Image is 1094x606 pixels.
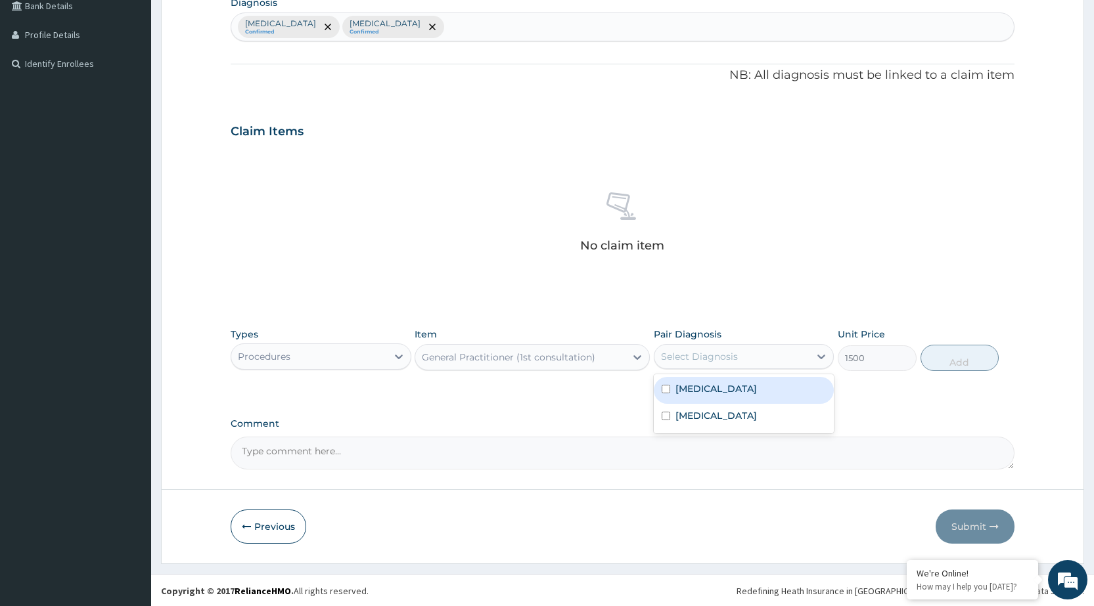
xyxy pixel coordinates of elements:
label: Unit Price [838,328,885,341]
p: No claim item [580,239,664,252]
span: remove selection option [426,21,438,33]
p: [MEDICAL_DATA] [350,18,421,29]
strong: Copyright © 2017 . [161,585,294,597]
div: Select Diagnosis [661,350,738,363]
textarea: Type your message and hit 'Enter' [7,358,250,404]
div: We're Online! [917,567,1028,579]
a: RelianceHMO [235,585,291,597]
img: d_794563401_company_1708531726252_794563401 [24,66,53,98]
label: Item [415,328,437,341]
button: Submit [936,509,1014,544]
label: Types [231,329,258,340]
label: [MEDICAL_DATA] [675,409,757,422]
h3: Claim Items [231,125,304,139]
label: [MEDICAL_DATA] [675,382,757,395]
span: We're online! [76,165,181,298]
label: Pair Diagnosis [654,328,721,341]
div: Procedures [238,350,290,363]
div: Minimize live chat window [216,7,247,38]
p: [MEDICAL_DATA] [245,18,316,29]
p: How may I help you today? [917,581,1028,592]
span: remove selection option [322,21,334,33]
div: Redefining Heath Insurance in [GEOGRAPHIC_DATA] using Telemedicine and Data Science! [737,584,1084,597]
small: Confirmed [245,29,316,35]
div: General Practitioner (1st consultation) [422,351,595,364]
label: Comment [231,418,1014,429]
button: Previous [231,509,306,544]
button: Add [921,345,999,371]
div: Chat with us now [68,74,221,91]
p: NB: All diagnosis must be linked to a claim item [231,67,1014,84]
small: Confirmed [350,29,421,35]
